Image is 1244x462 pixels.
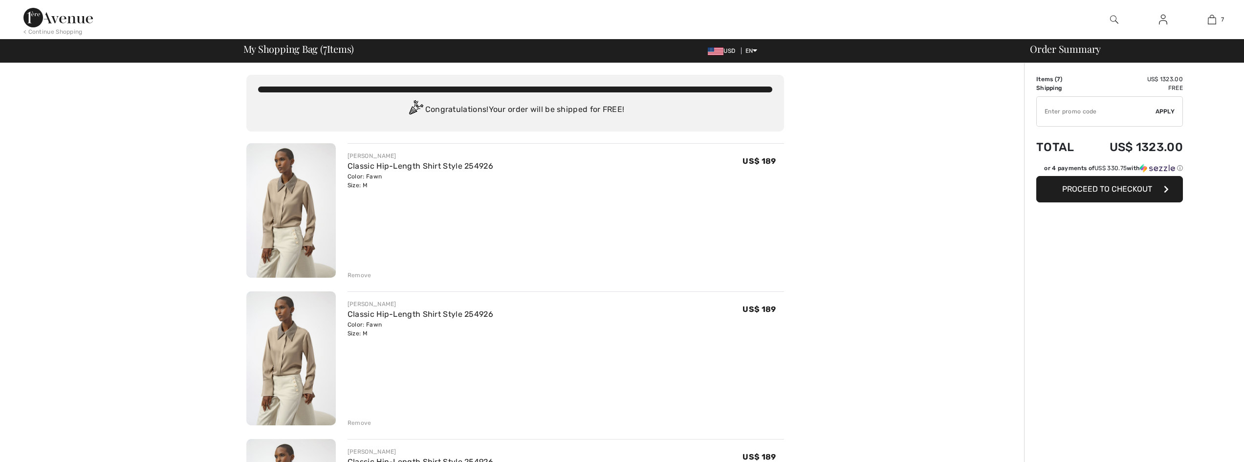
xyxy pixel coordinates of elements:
input: Promo code [1037,97,1156,126]
div: or 4 payments ofUS$ 330.75withSezzle Click to learn more about Sezzle [1036,164,1183,176]
img: Congratulation2.svg [406,100,425,120]
a: Classic Hip-Length Shirt Style 254926 [348,309,493,319]
button: Proceed to Checkout [1036,176,1183,202]
a: Sign In [1151,14,1175,26]
td: Shipping [1036,84,1086,92]
img: Classic Hip-Length Shirt Style 254926 [246,143,336,278]
div: [PERSON_NAME] [348,152,493,160]
div: Remove [348,418,371,427]
span: US$ 189 [742,452,776,462]
div: [PERSON_NAME] [348,447,493,456]
span: Proceed to Checkout [1062,184,1152,194]
span: 7 [1221,15,1224,24]
div: < Continue Shopping [23,27,83,36]
img: search the website [1110,14,1118,25]
div: Remove [348,271,371,280]
div: Color: Fawn Size: M [348,172,493,190]
span: Apply [1156,107,1175,116]
div: [PERSON_NAME] [348,300,493,308]
span: US$ 189 [742,305,776,314]
span: 7 [323,42,327,54]
img: My Info [1159,14,1167,25]
div: Order Summary [1018,44,1238,54]
span: 7 [1057,76,1060,83]
a: 7 [1188,14,1236,25]
span: US$ 189 [742,156,776,166]
div: Congratulations! Your order will be shipped for FREE! [258,100,772,120]
a: Classic Hip-Length Shirt Style 254926 [348,161,493,171]
td: Total [1036,131,1086,164]
td: Free [1086,84,1183,92]
img: My Bag [1208,14,1216,25]
td: US$ 1323.00 [1086,131,1183,164]
span: USD [708,47,739,54]
img: 1ère Avenue [23,8,93,27]
img: Classic Hip-Length Shirt Style 254926 [246,291,336,426]
div: or 4 payments of with [1044,164,1183,173]
span: My Shopping Bag ( Items) [243,44,354,54]
span: US$ 330.75 [1094,165,1127,172]
td: US$ 1323.00 [1086,75,1183,84]
img: Sezzle [1140,164,1175,173]
div: Color: Fawn Size: M [348,320,493,338]
img: US Dollar [708,47,723,55]
span: EN [745,47,758,54]
td: Items ( ) [1036,75,1086,84]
